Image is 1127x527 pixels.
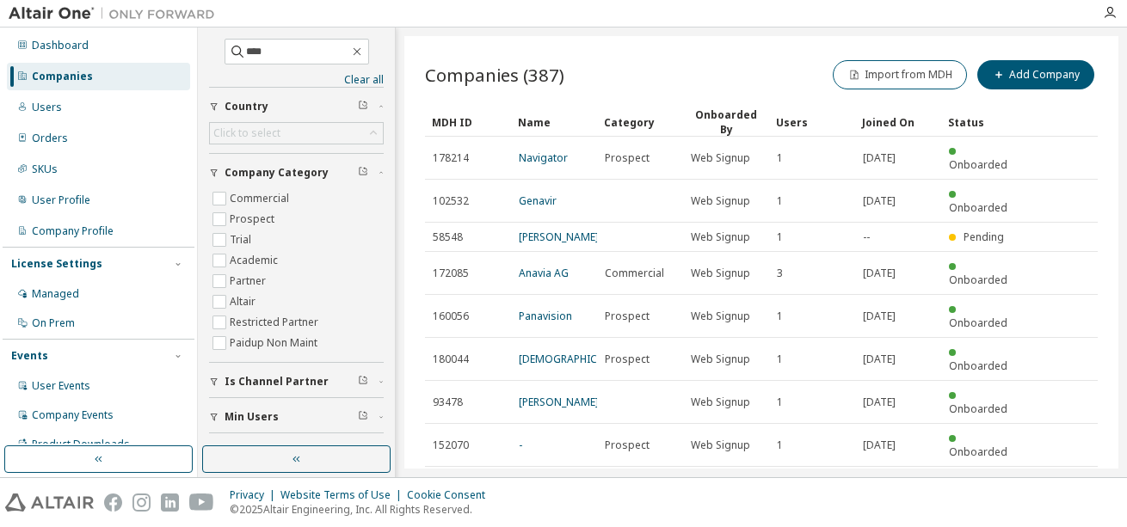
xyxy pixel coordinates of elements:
div: Events [11,349,48,363]
span: [DATE] [863,352,896,366]
div: License Settings [11,257,102,271]
span: Onboarded [949,444,1007,459]
span: Onboarded [949,358,1007,373]
span: Is Channel Partner [225,375,329,389]
span: 160056 [433,309,469,323]
span: [DATE] [863,267,896,280]
span: 1 [777,395,783,409]
span: -- [863,230,870,244]
span: Companies (387) [425,63,564,87]
div: Click to select [210,123,383,144]
span: Clear filter [358,166,368,180]
div: Company Events [32,408,114,422]
span: 180044 [433,352,469,366]
img: youtube.svg [189,493,214,512]
label: Altair [230,291,259,312]
span: Prospect [605,309,650,323]
label: Paidup Non Maint [230,333,321,353]
label: Commercial [230,188,293,209]
span: 1 [777,151,783,165]
span: Country [225,100,268,113]
span: 1 [777,352,783,366]
span: Web Signup [691,395,750,409]
span: 58548 [433,230,463,244]
button: Country [209,88,384,126]
span: 1 [777,309,783,323]
div: Status [948,108,1020,136]
a: [PERSON_NAME] [519,395,599,409]
span: 3 [777,267,783,280]
span: 1 [777,230,783,244]
img: Altair One [9,5,224,22]
button: Is Channel Partner [209,363,384,401]
button: Import from MDH [833,60,967,89]
a: Genavir [519,193,557,208]
span: Web Signup [691,352,750,366]
span: Web Signup [691,267,750,280]
span: 102532 [433,194,469,208]
div: Managed [32,287,79,301]
span: [DATE] [863,194,896,208]
span: 178214 [433,151,469,165]
div: Companies [32,70,93,83]
span: [DATE] [863,438,896,452]
span: Clear filter [358,100,368,113]
div: Privacy [230,488,280,502]
label: Partner [230,271,269,291]
span: 93478 [433,395,463,409]
label: Restricted Partner [230,312,322,333]
span: Prospect [605,151,650,165]
span: 1 [777,438,783,452]
a: [PERSON_NAME] [519,230,599,244]
div: Users [776,108,848,136]
span: Web Signup [691,438,750,452]
a: Clear all [209,73,384,87]
img: linkedin.svg [161,493,179,512]
div: MDH ID [432,108,504,136]
div: SKUs [32,162,58,176]
button: Company Category [209,154,384,192]
span: Prospect [605,352,650,366]
div: Dashboard [32,39,89,52]
div: User Events [32,379,90,393]
div: Joined On [862,108,934,136]
p: © 2025 Altair Engineering, Inc. All Rights Reserved. [230,502,496,517]
div: Name [518,108,590,136]
div: Category [604,108,676,136]
div: Company Profile [32,224,114,238]
span: Onboarded [949,273,1007,287]
button: Min Users [209,398,384,436]
div: Users [32,101,62,114]
div: Website Terms of Use [280,488,407,502]
div: Orders [32,132,68,145]
div: User Profile [32,193,90,207]
span: Onboarded [949,157,1007,172]
div: Click to select [213,126,280,140]
span: Web Signup [691,309,750,323]
span: 152070 [433,438,469,452]
span: Onboarded [949,401,1007,416]
span: Company Category [225,166,329,180]
span: Commercial [605,267,664,280]
span: Web Signup [691,230,750,244]
a: - [519,438,522,452]
img: facebook.svg [104,493,122,512]
span: Clear filter [358,410,368,424]
div: Cookie Consent [407,488,496,502]
img: altair_logo.svg [5,493,94,512]
label: Academic [230,250,281,271]
span: Web Signup [691,151,750,165]
a: [DEMOGRAPHIC_DATA] [519,352,631,366]
span: Web Signup [691,194,750,208]
span: Pending [964,230,1004,244]
span: Min Users [225,410,279,424]
a: Navigator [519,150,568,165]
a: Anavia AG [519,266,569,280]
span: Onboarded [949,316,1007,330]
span: [DATE] [863,309,896,323]
span: [DATE] [863,151,896,165]
span: Prospect [605,438,650,452]
div: On Prem [32,316,75,330]
button: Add Company [977,60,1094,89]
div: Onboarded By [690,107,762,137]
